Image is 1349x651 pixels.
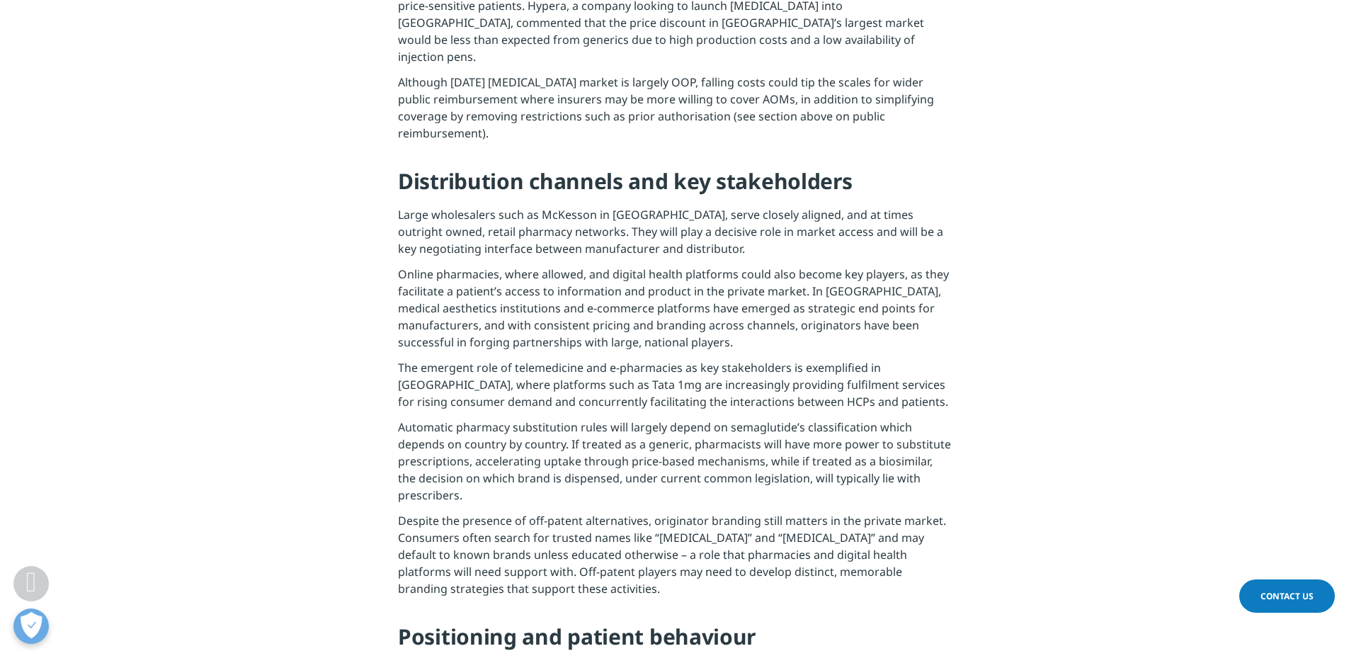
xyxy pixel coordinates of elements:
[1239,579,1335,613] a: Contact Us
[398,74,951,150] p: Although [DATE] [MEDICAL_DATA] market is largely OOP, falling costs could tip the scales for wide...
[13,608,49,644] button: Open Preferences
[1260,590,1314,602] span: Contact Us
[398,512,951,606] p: Despite the presence of off-patent alternatives, originator branding still matters in the private...
[398,167,951,206] h4: Distribution channels and key stakeholders
[398,266,951,359] p: Online pharmacies, where allowed, and digital health platforms could also become key players, as ...
[398,359,951,419] p: The emergent role of telemedicine and e-pharmacies as key stakeholders is exemplified in [GEOGRAP...
[398,419,951,512] p: Automatic pharmacy substitution rules will largely depend on semaglutide’s classification which d...
[398,206,951,266] p: Large wholesalers such as McKesson in [GEOGRAPHIC_DATA], serve closely aligned, and at times outr...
